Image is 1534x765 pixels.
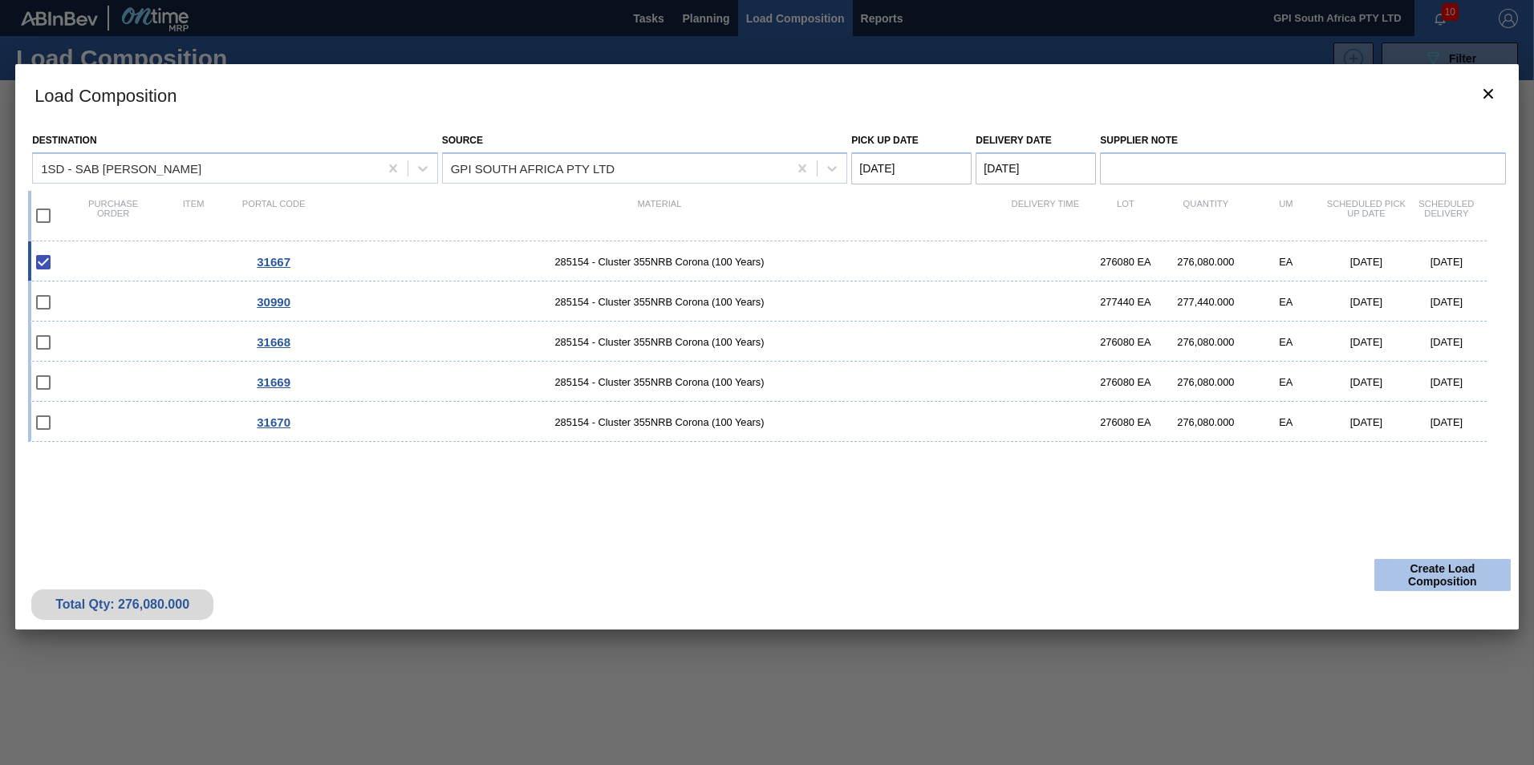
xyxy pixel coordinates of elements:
[73,199,153,233] div: Purchase order
[1374,559,1511,591] button: Create Load Composition
[1166,199,1246,233] div: Quantity
[1166,256,1246,268] div: 276,080.000
[1406,256,1487,268] div: [DATE]
[1326,416,1406,428] div: [DATE]
[153,199,233,233] div: Item
[1246,376,1326,388] div: EA
[233,199,314,233] div: Portal code
[41,161,201,175] div: 1SD - SAB [PERSON_NAME]
[233,415,314,429] div: Go to Order
[1166,296,1246,308] div: 277,440.000
[314,256,1005,268] span: 285154 - Cluster 355NRB Corona (100 Years)
[1246,256,1326,268] div: EA
[1246,336,1326,348] div: EA
[314,416,1005,428] span: 285154 - Cluster 355NRB Corona (100 Years)
[1166,416,1246,428] div: 276,080.000
[314,296,1005,308] span: 285154 - Cluster 355NRB Corona (100 Years)
[257,295,290,309] span: 30990
[1406,336,1487,348] div: [DATE]
[314,376,1005,388] span: 285154 - Cluster 355NRB Corona (100 Years)
[257,415,290,429] span: 31670
[233,295,314,309] div: Go to Order
[1406,416,1487,428] div: [DATE]
[257,375,290,389] span: 31669
[1406,376,1487,388] div: [DATE]
[43,597,201,612] div: Total Qty: 276,080.000
[976,152,1096,184] input: mm/dd/yyyy
[1086,376,1166,388] div: 276080 EA
[1326,199,1406,233] div: Scheduled Pick up Date
[1246,199,1326,233] div: UM
[233,335,314,349] div: Go to Order
[32,135,96,146] label: Destination
[851,152,972,184] input: mm/dd/yyyy
[1086,416,1166,428] div: 276080 EA
[1326,336,1406,348] div: [DATE]
[15,64,1519,125] h3: Load Composition
[1166,376,1246,388] div: 276,080.000
[1326,256,1406,268] div: [DATE]
[1326,376,1406,388] div: [DATE]
[1406,199,1487,233] div: Scheduled Delivery
[1406,296,1487,308] div: [DATE]
[1166,336,1246,348] div: 276,080.000
[851,135,919,146] label: Pick up Date
[1246,296,1326,308] div: EA
[1086,296,1166,308] div: 277440 EA
[1086,336,1166,348] div: 276080 EA
[1100,129,1506,152] label: Supplier Note
[1246,416,1326,428] div: EA
[1086,199,1166,233] div: Lot
[314,336,1005,348] span: 285154 - Cluster 355NRB Corona (100 Years)
[314,199,1005,233] div: Material
[442,135,483,146] label: Source
[451,161,615,175] div: GPI SOUTH AFRICA PTY LTD
[233,255,314,269] div: Go to Order
[1326,296,1406,308] div: [DATE]
[976,135,1051,146] label: Delivery Date
[257,335,290,349] span: 31668
[257,255,290,269] span: 31667
[1086,256,1166,268] div: 276080 EA
[233,375,314,389] div: Go to Order
[1005,199,1086,233] div: Delivery Time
